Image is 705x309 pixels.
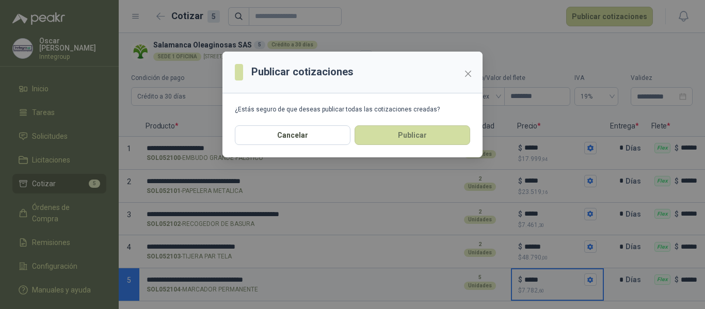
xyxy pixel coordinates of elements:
[235,125,350,145] button: Cancelar
[235,106,470,113] div: ¿Estás seguro de que deseas publicar todas las cotizaciones creadas?
[251,64,354,80] h3: Publicar cotizaciones
[464,70,472,78] span: close
[460,66,476,82] button: Close
[355,125,470,145] button: Publicar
